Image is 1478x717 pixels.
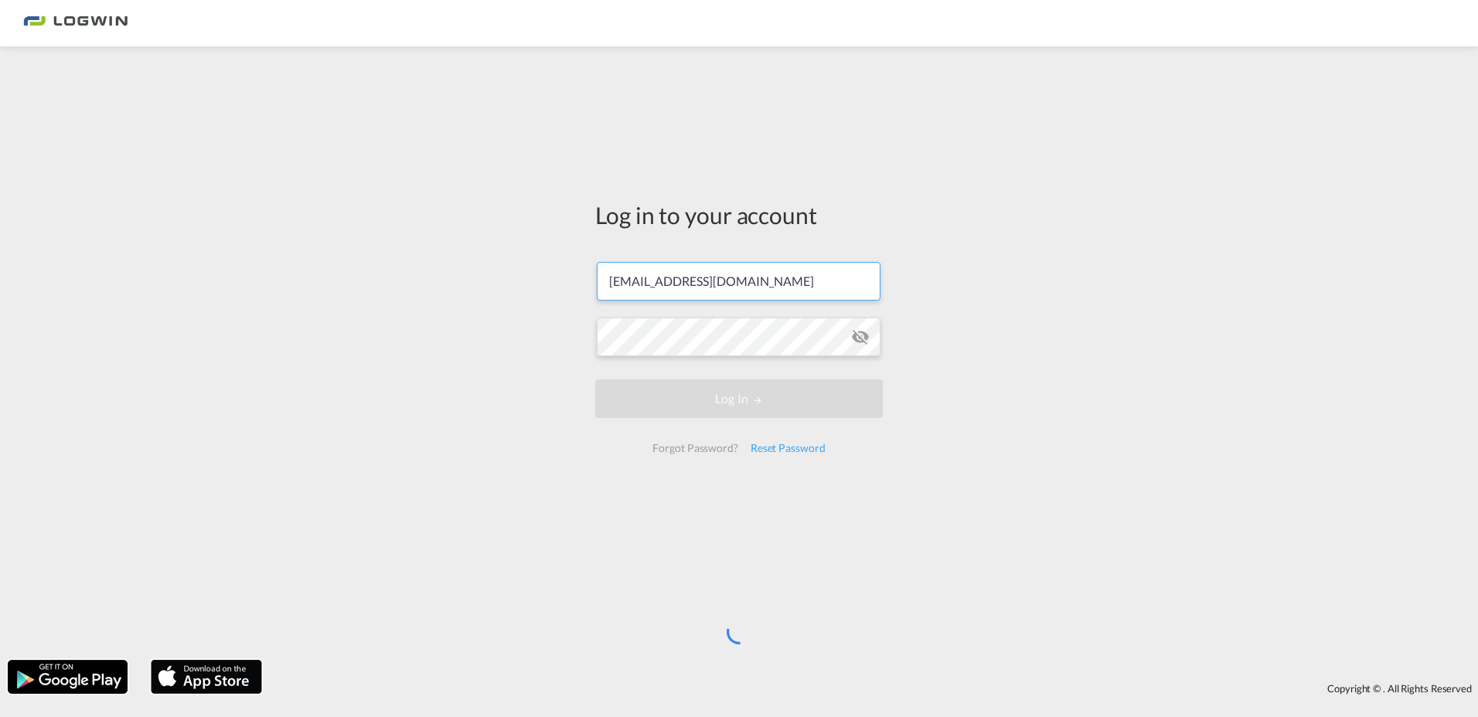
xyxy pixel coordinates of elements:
[646,434,744,462] div: Forgot Password?
[6,658,129,695] img: google.png
[270,675,1478,702] div: Copyright © . All Rights Reserved
[595,199,883,231] div: Log in to your account
[597,262,880,301] input: Enter email/phone number
[851,328,870,346] md-icon: icon-eye-off
[149,658,264,695] img: apple.png
[23,6,128,41] img: 2761ae10d95411efa20a1f5e0282d2d7.png
[595,379,883,418] button: LOGIN
[744,434,832,462] div: Reset Password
